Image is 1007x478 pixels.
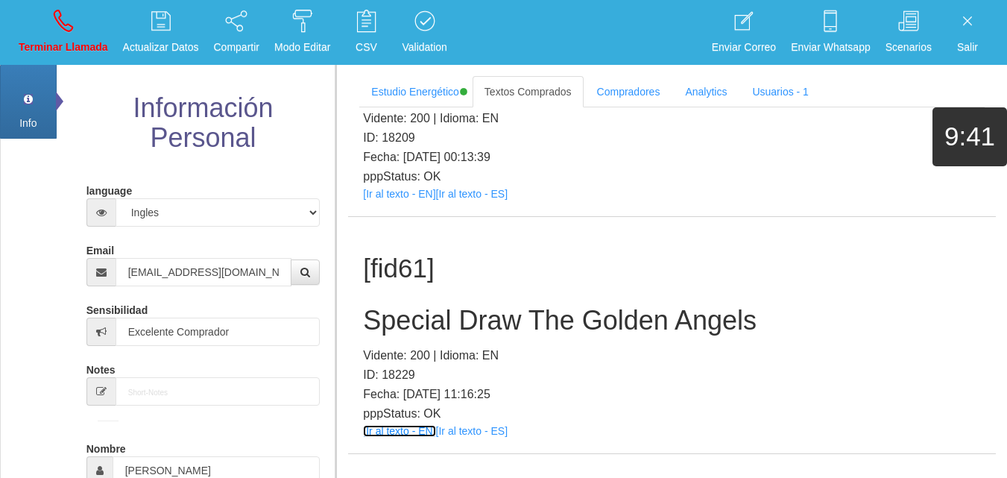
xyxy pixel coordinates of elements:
[116,377,321,406] input: Short-Notes
[363,109,981,128] p: Vidente: 200 | Idioma: EN
[345,39,387,56] p: CSV
[363,128,981,148] p: ID: 18209
[83,93,324,152] h2: Información Personal
[86,357,116,377] label: Notes
[116,318,321,346] input: Sensibilidad
[340,4,392,60] a: CSV
[86,436,126,456] label: Nombre
[13,4,113,60] a: Terminar Llamada
[118,4,204,60] a: Actualizar Datos
[363,254,981,283] h1: [fid61]
[932,122,1007,151] h1: 9:41
[947,39,988,56] p: Salir
[880,4,937,60] a: Scenarios
[712,39,776,56] p: Enviar Correo
[740,76,820,107] a: Usuarios - 1
[86,298,148,318] label: Sensibilidad
[941,4,994,60] a: Salir
[274,39,330,56] p: Modo Editar
[363,306,981,336] h2: Special Draw The Golden Angels
[363,148,981,167] p: Fecha: [DATE] 00:13:39
[86,178,132,198] label: language
[786,4,876,60] a: Enviar Whatsapp
[436,425,508,437] a: [Ir al texto - ES]
[585,76,672,107] a: Compradores
[363,188,435,200] a: [Ir al texto - EN]
[363,385,981,404] p: Fecha: [DATE] 11:16:25
[363,425,435,437] a: [Ir al texto - EN]
[673,76,739,107] a: Analytics
[269,4,335,60] a: Modo Editar
[86,238,114,258] label: Email
[123,39,199,56] p: Actualizar Datos
[707,4,781,60] a: Enviar Correo
[363,365,981,385] p: ID: 18229
[473,76,584,107] a: Textos Comprados
[886,39,932,56] p: Scenarios
[791,39,871,56] p: Enviar Whatsapp
[19,39,108,56] p: Terminar Llamada
[402,39,446,56] p: Validation
[363,167,981,186] p: pppStatus: OK
[397,4,452,60] a: Validation
[359,76,471,107] a: Estudio Energético
[363,346,981,365] p: Vidente: 200 | Idioma: EN
[209,4,265,60] a: Compartir
[436,188,508,200] a: [Ir al texto - ES]
[116,258,292,286] input: Correo electrónico
[214,39,259,56] p: Compartir
[363,404,981,424] p: pppStatus: OK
